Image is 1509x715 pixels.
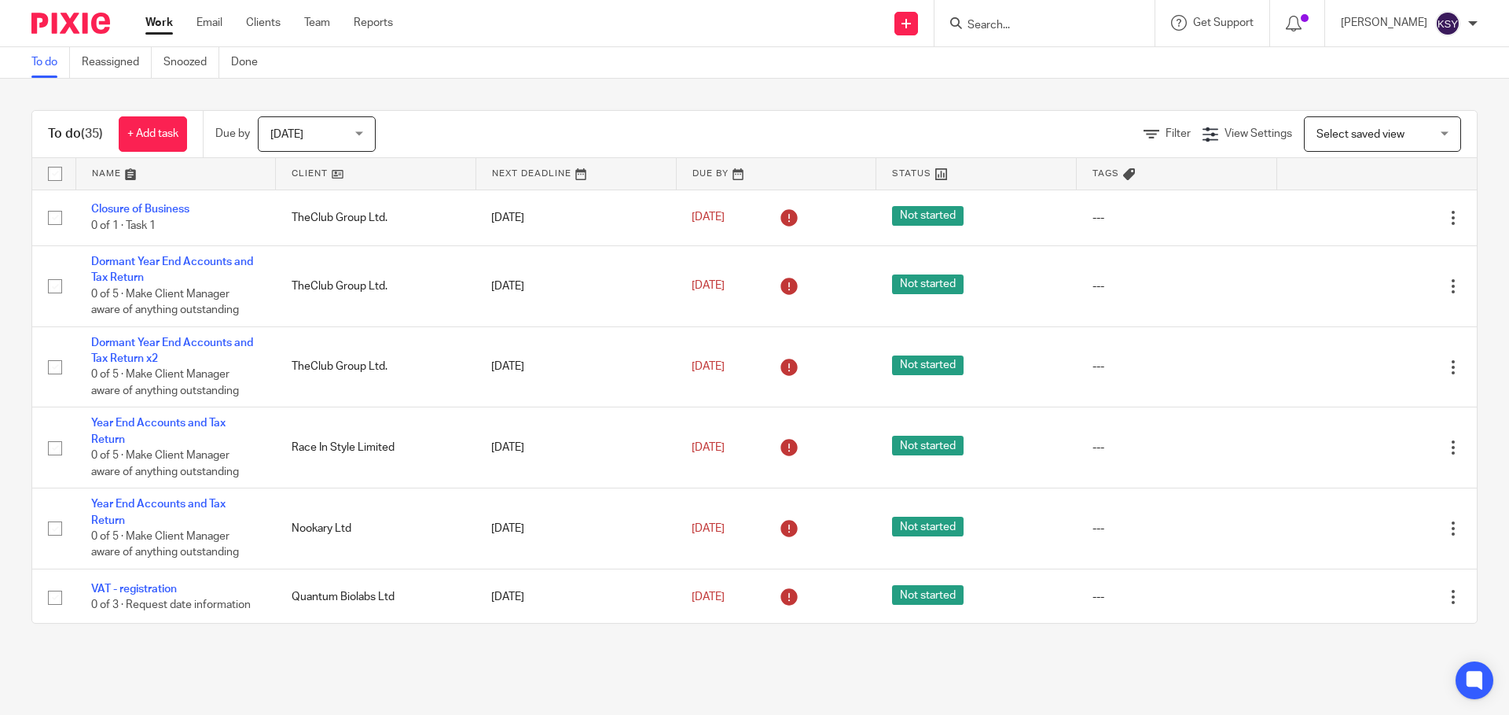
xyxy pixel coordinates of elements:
[231,47,270,78] a: Done
[304,15,330,31] a: Team
[91,450,239,477] span: 0 of 5 · Make Client Manager aware of anything outstanding
[1092,210,1261,226] div: ---
[475,407,676,488] td: [DATE]
[966,19,1107,33] input: Search
[48,126,103,142] h1: To do
[692,523,725,534] span: [DATE]
[91,370,239,397] span: 0 of 5 · Make Client Manager aware of anything outstanding
[31,47,70,78] a: To do
[1092,589,1261,605] div: ---
[246,15,281,31] a: Clients
[276,488,476,569] td: Nookary Ltd
[892,356,964,375] span: Not started
[270,129,303,140] span: [DATE]
[145,15,173,31] a: Work
[91,599,251,610] span: 0 of 3 · Request date information
[475,488,676,569] td: [DATE]
[692,361,725,372] span: [DATE]
[892,206,964,226] span: Not started
[892,436,964,455] span: Not started
[91,289,239,316] span: 0 of 5 · Make Client Manager aware of anything outstanding
[91,531,239,558] span: 0 of 5 · Make Client Manager aware of anything outstanding
[276,190,476,245] td: TheClub Group Ltd.
[1166,128,1191,139] span: Filter
[276,245,476,326] td: TheClub Group Ltd.
[31,13,110,34] img: Pixie
[163,47,219,78] a: Snoozed
[91,584,177,595] a: VAT - registration
[475,569,676,625] td: [DATE]
[1316,129,1404,140] span: Select saved view
[1092,359,1261,374] div: ---
[475,190,676,245] td: [DATE]
[91,204,189,215] a: Closure of Business
[892,585,964,605] span: Not started
[276,569,476,625] td: Quantum Biolabs Ltd
[91,418,226,444] a: Year End Accounts and Tax Return
[1224,128,1292,139] span: View Settings
[276,326,476,407] td: TheClub Group Ltd.
[119,116,187,152] a: + Add task
[475,326,676,407] td: [DATE]
[1193,17,1254,28] span: Get Support
[91,220,156,231] span: 0 of 1 · Task 1
[215,126,250,142] p: Due by
[692,281,725,292] span: [DATE]
[82,47,152,78] a: Reassigned
[692,442,725,453] span: [DATE]
[1092,278,1261,294] div: ---
[892,517,964,536] span: Not started
[91,256,253,283] a: Dormant Year End Accounts and Tax Return
[1341,15,1427,31] p: [PERSON_NAME]
[276,407,476,488] td: Race In Style Limited
[354,15,393,31] a: Reports
[91,499,226,525] a: Year End Accounts and Tax Return
[1092,440,1261,455] div: ---
[1435,11,1460,36] img: svg%3E
[692,212,725,223] span: [DATE]
[892,275,964,294] span: Not started
[692,592,725,603] span: [DATE]
[91,337,253,364] a: Dormant Year End Accounts and Tax Return x2
[196,15,222,31] a: Email
[1092,521,1261,536] div: ---
[475,245,676,326] td: [DATE]
[1092,169,1119,178] span: Tags
[81,127,103,140] span: (35)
